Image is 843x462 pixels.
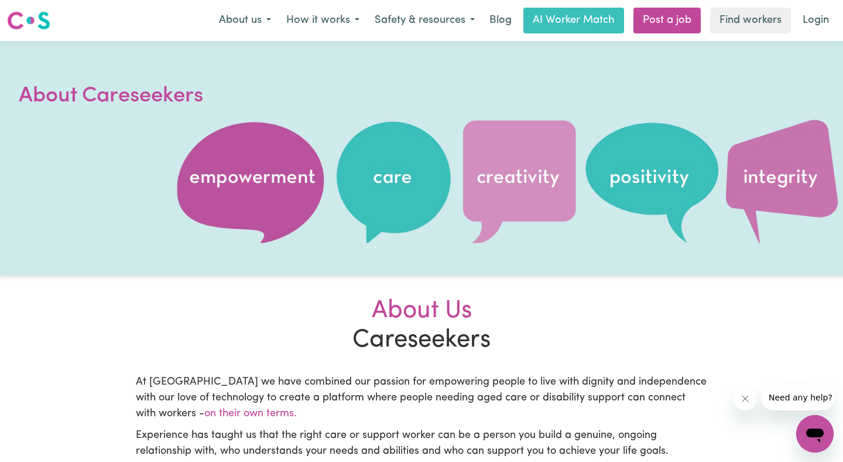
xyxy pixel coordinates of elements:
[136,428,707,460] p: Experience has taught us that the right care or support worker can be a person you build a genuin...
[710,8,791,33] a: Find workers
[633,8,701,33] a: Post a job
[7,7,50,34] a: Careseekers logo
[19,81,300,111] h1: About Careseekers
[136,297,707,326] div: About Us
[136,375,707,422] p: At [GEOGRAPHIC_DATA] we have combined our passion for empowering people to live with dignity and ...
[129,297,714,356] h2: Careseekers
[7,10,50,31] img: Careseekers logo
[204,409,297,419] span: on their own terms.
[211,8,279,33] button: About us
[482,8,519,33] a: Blog
[734,387,757,410] iframe: Close message
[796,415,834,453] iframe: Button to launch messaging window
[796,8,836,33] a: Login
[367,8,482,33] button: Safety & resources
[523,8,624,33] a: AI Worker Match
[762,385,834,410] iframe: Message from company
[279,8,367,33] button: How it works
